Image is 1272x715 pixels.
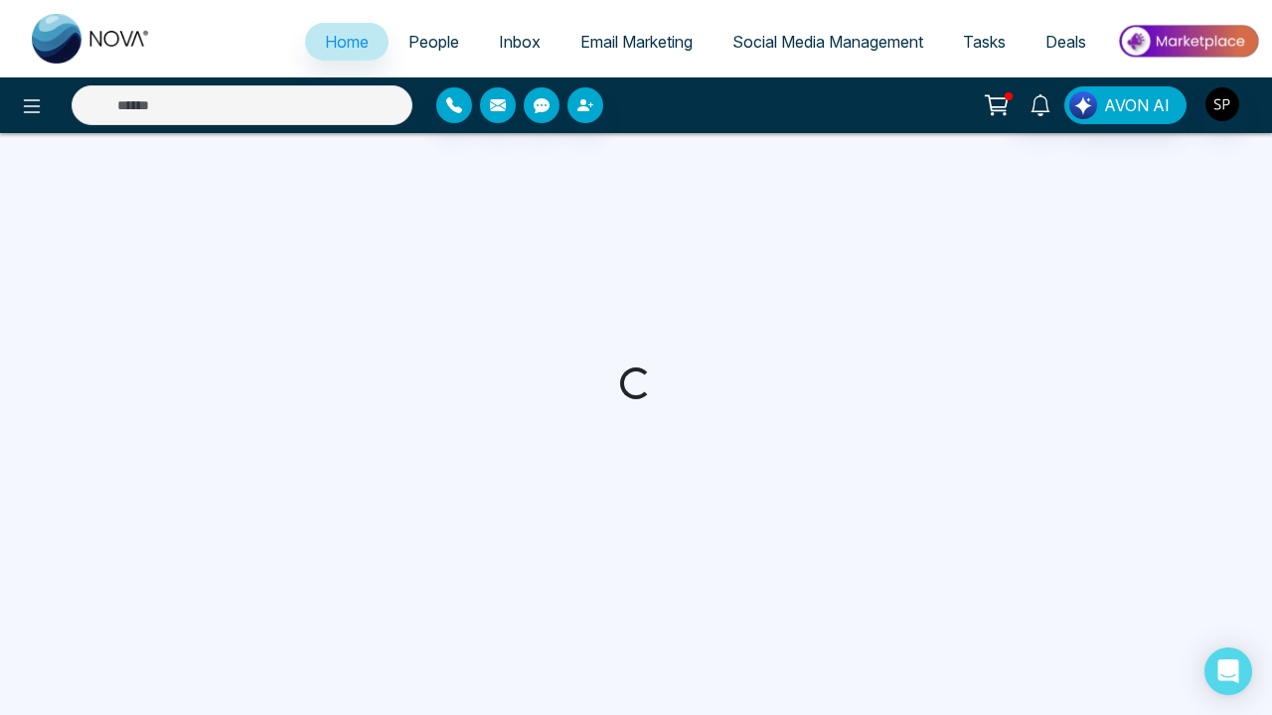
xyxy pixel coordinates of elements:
span: Home [325,32,369,52]
a: Inbox [479,23,560,61]
a: People [389,23,479,61]
a: Home [305,23,389,61]
a: Social Media Management [713,23,943,61]
a: Email Marketing [560,23,713,61]
img: Lead Flow [1069,91,1097,119]
span: Tasks [963,32,1006,52]
a: Deals [1026,23,1106,61]
span: People [408,32,459,52]
a: Tasks [943,23,1026,61]
button: AVON AI [1064,86,1187,124]
span: AVON AI [1104,93,1170,117]
span: Social Media Management [732,32,923,52]
img: Nova CRM Logo [32,14,151,64]
img: User Avatar [1205,87,1239,121]
span: Email Marketing [580,32,693,52]
img: Market-place.gif [1116,19,1260,64]
div: Open Intercom Messenger [1204,647,1252,695]
span: Deals [1045,32,1086,52]
span: Inbox [499,32,541,52]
